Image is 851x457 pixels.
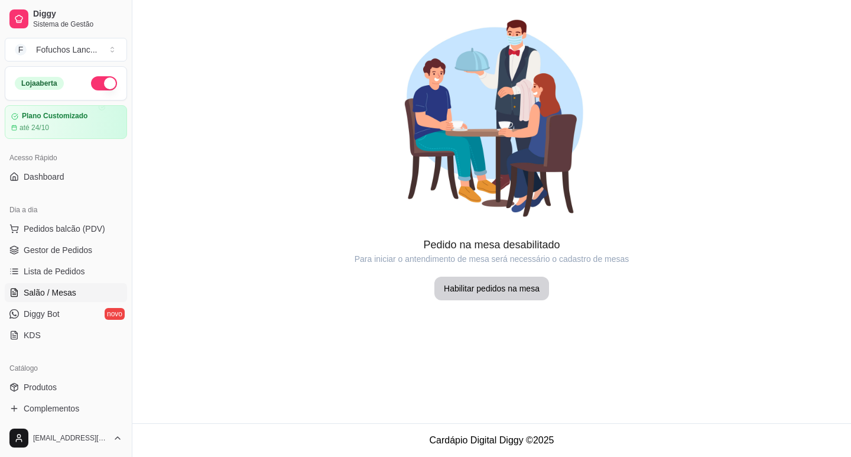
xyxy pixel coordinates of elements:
div: Catálogo [5,359,127,378]
a: Gestor de Pedidos [5,241,127,260]
button: Select a team [5,38,127,61]
a: Plano Customizadoaté 24/10 [5,105,127,139]
article: Plano Customizado [22,112,87,121]
span: Diggy [33,9,122,20]
a: DiggySistema de Gestão [5,5,127,33]
button: Habilitar pedidos na mesa [434,277,549,300]
a: KDS [5,326,127,345]
div: Fofuchos Lanc ... [36,44,98,56]
span: Lista de Pedidos [24,265,85,277]
span: Pedidos balcão (PDV) [24,223,105,235]
span: Salão / Mesas [24,287,76,299]
article: até 24/10 [20,123,49,132]
footer: Cardápio Digital Diggy © 2025 [132,423,851,457]
div: Dia a dia [5,200,127,219]
a: Lista de Pedidos [5,262,127,281]
a: Salão / Mesas [5,283,127,302]
a: Complementos [5,399,127,418]
article: Para iniciar o antendimento de mesa será necessário o cadastro de mesas [132,253,851,265]
a: Diggy Botnovo [5,304,127,323]
span: Complementos [24,403,79,414]
div: Acesso Rápido [5,148,127,167]
div: Loja aberta [15,77,64,90]
span: [EMAIL_ADDRESS][DOMAIN_NAME] [33,433,108,443]
span: Gestor de Pedidos [24,244,92,256]
button: Pedidos balcão (PDV) [5,219,127,238]
span: KDS [24,329,41,341]
span: F [15,44,27,56]
span: Sistema de Gestão [33,20,122,29]
article: Pedido na mesa desabilitado [132,236,851,253]
a: Produtos [5,378,127,397]
span: Dashboard [24,171,64,183]
button: [EMAIL_ADDRESS][DOMAIN_NAME] [5,424,127,452]
a: Dashboard [5,167,127,186]
button: Alterar Status [91,76,117,90]
span: Produtos [24,381,57,393]
span: Diggy Bot [24,308,60,320]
